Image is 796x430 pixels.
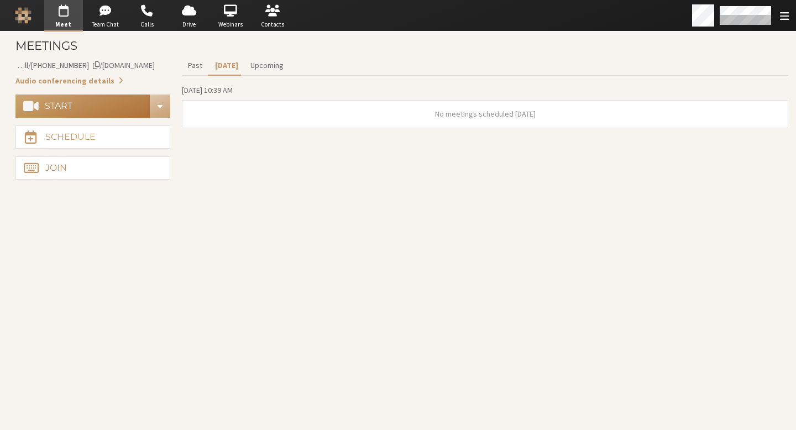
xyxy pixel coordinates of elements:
button: Past [182,56,208,75]
span: Meet [44,20,83,29]
span: Contacts [253,20,292,29]
button: Join [15,156,170,180]
button: Start [15,95,150,118]
button: Schedule [15,125,170,149]
button: Audio conferencing details [15,75,123,87]
button: [DATE] [208,56,244,75]
span: Drive [170,20,208,29]
iframe: Chat [768,401,788,422]
span: No meetings scheduled [DATE] [435,109,536,119]
section: Account details [15,60,170,87]
button: Copy my meeting room linkCopy my meeting room link [15,60,155,71]
h3: Meetings [15,39,788,52]
span: Team Chat [86,20,124,29]
span: Calls [128,20,166,29]
section: Today's Meetings [182,83,788,135]
span: Webinars [211,20,250,29]
div: Join [45,164,67,172]
button: Start conference options [150,95,170,118]
img: Iotum [15,7,32,24]
button: Upcoming [244,56,290,75]
div: Schedule [45,133,96,141]
div: Start [45,102,72,111]
span: [DATE] 10:39 AM [182,85,233,95]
